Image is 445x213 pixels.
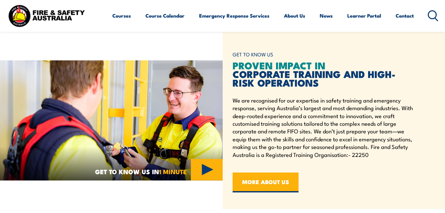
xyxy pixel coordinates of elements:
a: About Us [284,8,305,24]
span: GET TO KNOW US IN [95,169,187,175]
a: Learner Portal [347,8,381,24]
a: Courses [112,8,131,24]
a: Contact [396,8,414,24]
p: We are recognised for our expertise in safety training and emergency response, serving Australia’... [233,96,414,158]
strong: 1 MINUTE [159,167,187,176]
a: Course Calendar [145,8,185,24]
a: Emergency Response Services [199,8,269,24]
a: MORE ABOUT US [233,173,299,192]
h2: CORPORATE TRAINING AND HIGH-RISK OPERATIONS [233,61,414,87]
span: PROVEN IMPACT IN [233,57,325,73]
a: News [320,8,333,24]
h6: GET TO KNOW US [233,48,414,61]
